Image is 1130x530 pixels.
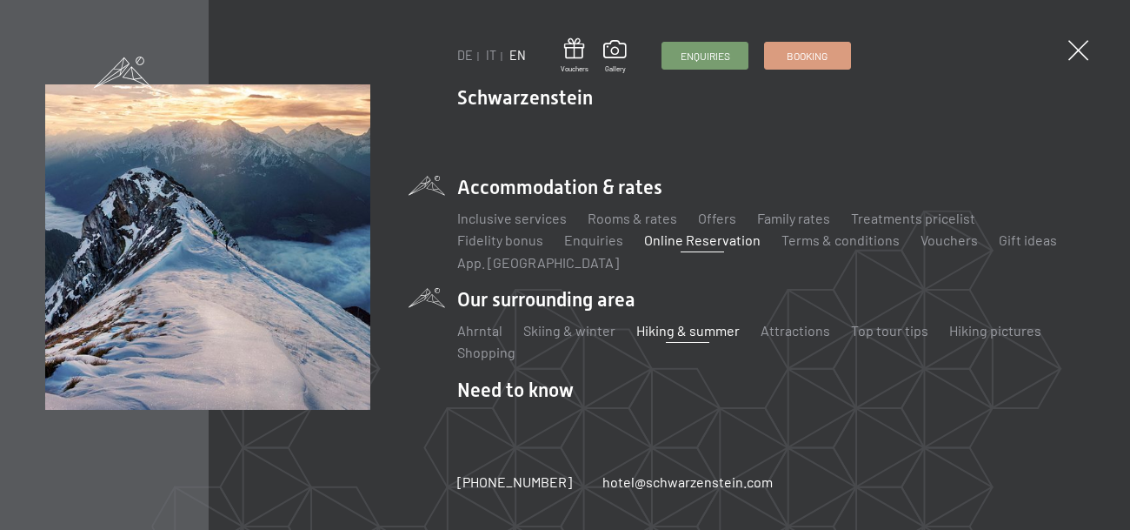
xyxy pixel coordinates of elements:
a: Shopping [457,344,515,360]
a: Attractions [761,322,830,339]
a: Offers [698,210,736,226]
a: [PHONE_NUMBER] [457,473,572,492]
a: Online Reservation [644,231,761,248]
span: [PHONE_NUMBER] [457,473,572,490]
a: Vouchers [921,231,978,248]
span: Vouchers [561,64,588,74]
span: Booking [787,49,828,64]
span: Enquiries [681,49,730,64]
a: Inclusive services [457,210,567,226]
a: Hiking & summer [636,322,740,339]
a: DE [457,48,473,63]
a: Ahrntal [457,322,502,339]
a: Treatments pricelist [851,210,975,226]
a: Top tour tips [851,322,928,339]
a: Gallery [603,40,627,73]
a: Rooms & rates [588,210,677,226]
a: hotel@schwarzenstein.com [602,473,773,492]
a: Skiing & winter [523,322,615,339]
a: EN [509,48,526,63]
a: Hiking pictures [949,322,1041,339]
span: Gallery [603,64,627,74]
a: IT [486,48,496,63]
a: Enquiries [662,43,748,69]
a: Vouchers [561,38,588,74]
a: Enquiries [564,231,623,248]
a: Fidelity bonus [457,231,543,248]
a: Family rates [757,210,830,226]
a: Gift ideas [999,231,1057,248]
a: Booking [765,43,850,69]
a: Terms & conditions [781,231,900,248]
a: App. [GEOGRAPHIC_DATA] [457,254,619,271]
